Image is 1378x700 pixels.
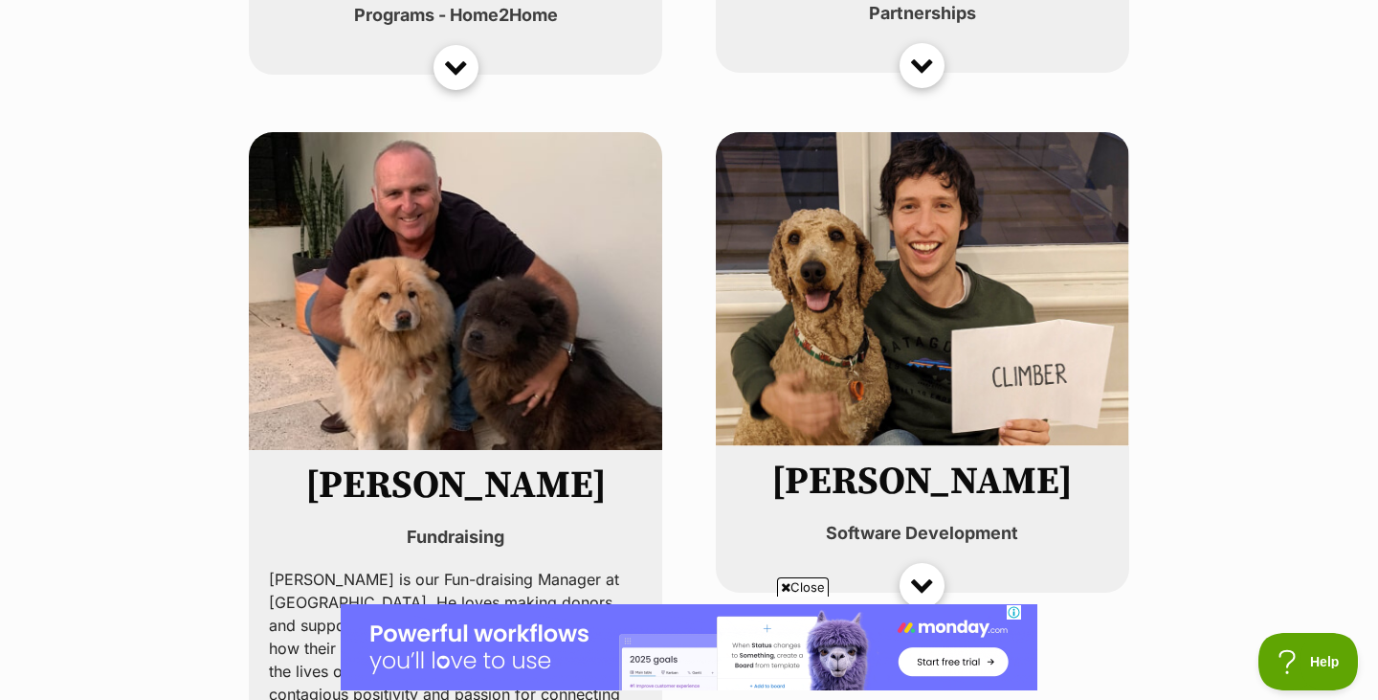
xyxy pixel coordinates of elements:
[263,524,648,551] h3: Fundraising
[777,577,829,597] span: Close
[249,132,662,449] img: stephen-0487071f8787d01b127e106fc95bfeb6d1f59a5ff8204ca2f57023f35d40d705.jpg
[1258,633,1359,690] iframe: Help Scout Beacon - Open
[341,604,1037,690] iframe: Advertisement
[730,520,1115,547] h3: Software Development
[263,464,648,507] h2: [PERSON_NAME]
[263,2,648,29] h3: Programs - Home2Home
[716,132,1129,446] img: tom-e59f1db771b19ffb326f4ba2b2addbdb2da9f234caf41e6dc877c59d9b587e27.jpg
[730,461,1115,503] h2: [PERSON_NAME]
